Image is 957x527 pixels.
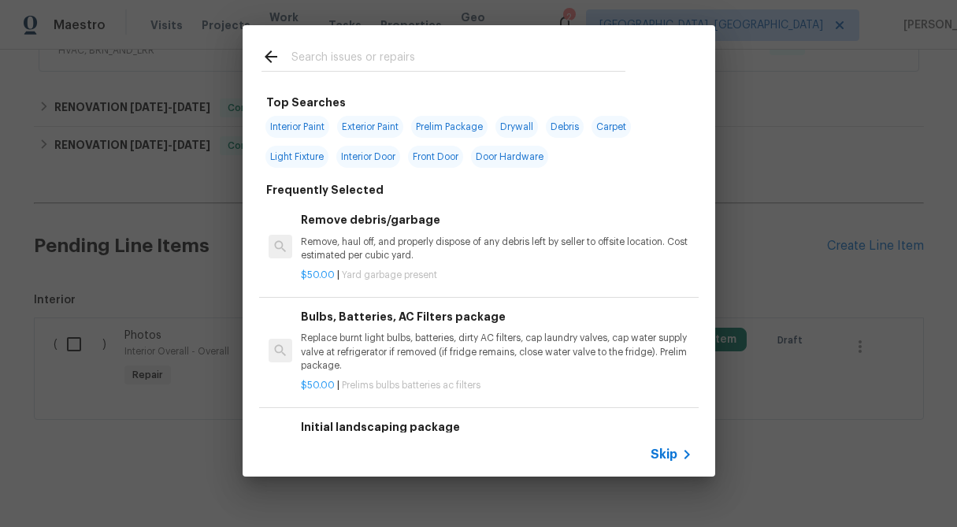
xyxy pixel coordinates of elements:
[408,146,463,168] span: Front Door
[342,380,480,390] span: Prelims bulbs batteries ac filters
[471,146,548,168] span: Door Hardware
[301,332,692,372] p: Replace burnt light bulbs, batteries, dirty AC filters, cap laundry valves, cap water supply valv...
[301,211,692,228] h6: Remove debris/garbage
[301,418,692,436] h6: Initial landscaping package
[301,380,335,390] span: $50.00
[546,116,584,138] span: Debris
[342,270,437,280] span: Yard garbage present
[265,116,329,138] span: Interior Paint
[291,47,625,71] input: Search issues or repairs
[301,308,692,325] h6: Bulbs, Batteries, AC Filters package
[592,116,631,138] span: Carpet
[411,116,488,138] span: Prelim Package
[495,116,538,138] span: Drywall
[301,270,335,280] span: $50.00
[301,379,692,392] p: |
[337,116,403,138] span: Exterior Paint
[301,269,692,282] p: |
[266,181,384,199] h6: Frequently Selected
[336,146,400,168] span: Interior Door
[651,447,677,462] span: Skip
[265,146,328,168] span: Light Fixture
[266,94,346,111] h6: Top Searches
[301,236,692,262] p: Remove, haul off, and properly dispose of any debris left by seller to offsite location. Cost est...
